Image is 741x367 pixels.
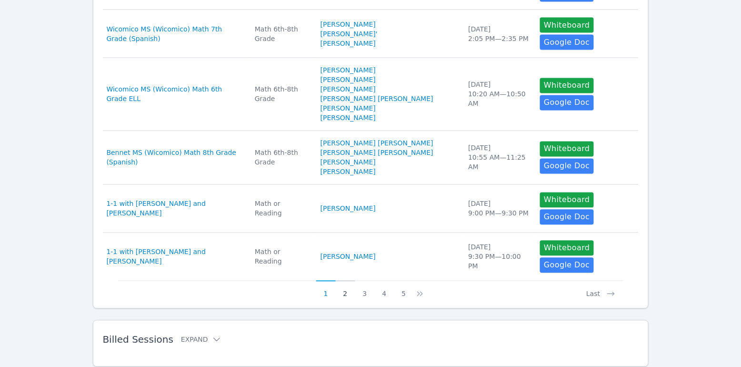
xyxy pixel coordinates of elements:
[255,148,309,167] div: Math 6th-8th Grade
[181,335,221,345] button: Expand
[255,199,309,218] div: Math or Reading
[107,24,243,43] a: Wicomico MS (Wicomico) Math 7th Grade (Spanish)
[540,18,594,33] button: Whiteboard
[103,58,639,131] tr: Wicomico MS (Wicomico) Math 6th Grade ELLMath 6th-8th Grade[PERSON_NAME][PERSON_NAME][PERSON_NAME...
[320,158,376,167] a: [PERSON_NAME]
[320,139,433,148] a: [PERSON_NAME] [PERSON_NAME]
[540,159,593,174] a: Google Doc
[107,247,243,266] a: 1-1 with [PERSON_NAME] and [PERSON_NAME]
[320,75,376,85] a: [PERSON_NAME]
[103,10,639,58] tr: Wicomico MS (Wicomico) Math 7th Grade (Spanish)Math 6th-8th Grade[PERSON_NAME][PERSON_NAME]'[PERS...
[579,281,623,299] button: Last
[320,167,376,177] a: [PERSON_NAME]
[468,199,529,218] div: [DATE] 9:00 PM — 9:30 PM
[107,148,243,167] a: Bennet MS (Wicomico) Math 8th Grade (Spanish)
[255,85,309,104] div: Math 6th-8th Grade
[255,247,309,266] div: Math or Reading
[336,281,355,299] button: 2
[107,199,243,218] a: 1-1 with [PERSON_NAME] and [PERSON_NAME]
[540,35,593,50] a: Google Doc
[540,142,594,157] button: Whiteboard
[103,131,639,185] tr: Bennet MS (Wicomico) Math 8th Grade (Spanish)Math 6th-8th Grade[PERSON_NAME] [PERSON_NAME][PERSON...
[540,95,593,111] a: Google Doc
[320,20,376,29] a: [PERSON_NAME]
[320,94,457,113] a: [PERSON_NAME] [PERSON_NAME] [PERSON_NAME]
[320,252,376,262] a: [PERSON_NAME]
[316,281,336,299] button: 1
[320,113,376,123] a: [PERSON_NAME]
[355,281,375,299] button: 3
[107,85,243,104] a: Wicomico MS (Wicomico) Math 6th Grade ELL
[468,143,529,172] div: [DATE] 10:55 AM — 11:25 AM
[374,281,394,299] button: 4
[468,243,529,271] div: [DATE] 9:30 PM — 10:00 PM
[320,85,376,94] a: [PERSON_NAME]
[540,241,594,256] button: Whiteboard
[468,24,529,43] div: [DATE] 2:05 PM — 2:35 PM
[540,193,594,208] button: Whiteboard
[103,233,639,281] tr: 1-1 with [PERSON_NAME] and [PERSON_NAME]Math or Reading[PERSON_NAME][DATE]9:30 PM—10:00 PMWhitebo...
[103,334,173,346] span: Billed Sessions
[540,78,594,93] button: Whiteboard
[320,66,376,75] a: [PERSON_NAME]
[320,204,376,214] a: [PERSON_NAME]
[103,185,639,233] tr: 1-1 with [PERSON_NAME] and [PERSON_NAME]Math or Reading[PERSON_NAME][DATE]9:00 PM—9:30 PMWhiteboa...
[540,210,593,225] a: Google Doc
[320,39,376,48] a: [PERSON_NAME]
[540,258,593,273] a: Google Doc
[320,29,378,39] a: [PERSON_NAME]'
[468,80,529,109] div: [DATE] 10:20 AM — 10:50 AM
[320,148,433,158] a: [PERSON_NAME] [PERSON_NAME]
[255,24,309,43] div: Math 6th-8th Grade
[394,281,413,299] button: 5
